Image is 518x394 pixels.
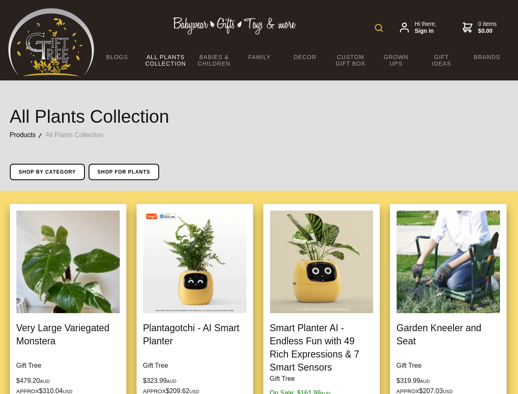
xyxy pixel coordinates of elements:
[10,164,85,180] a: Shop by Category
[173,17,296,34] img: Babywear - Gifts - Toys & more
[375,24,383,32] img: product search
[463,21,497,35] a: 0 items$0.00
[419,48,464,72] a: Gift Ideas
[94,48,140,66] a: BLOGS
[464,48,510,66] a: Brands
[46,130,113,140] a: All Plants Collection
[10,130,46,140] a: Products
[237,48,282,66] a: Family
[478,21,497,35] span: 0 items
[8,8,94,76] img: Babyware - Gifts - Toys and more...
[400,21,436,35] a: Hi there,Sign in
[282,48,328,66] a: Decor
[373,48,419,72] a: Grown Ups
[415,27,436,35] strong: Sign in
[328,48,373,72] a: Custom Gift Box
[478,27,497,35] strong: $0.00
[89,164,160,180] a: Shop for Plants
[415,21,436,35] span: Hi there,
[140,48,191,72] a: All Plants Collection
[10,107,509,126] h1: All Plants Collection
[191,48,237,72] a: Babies & Children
